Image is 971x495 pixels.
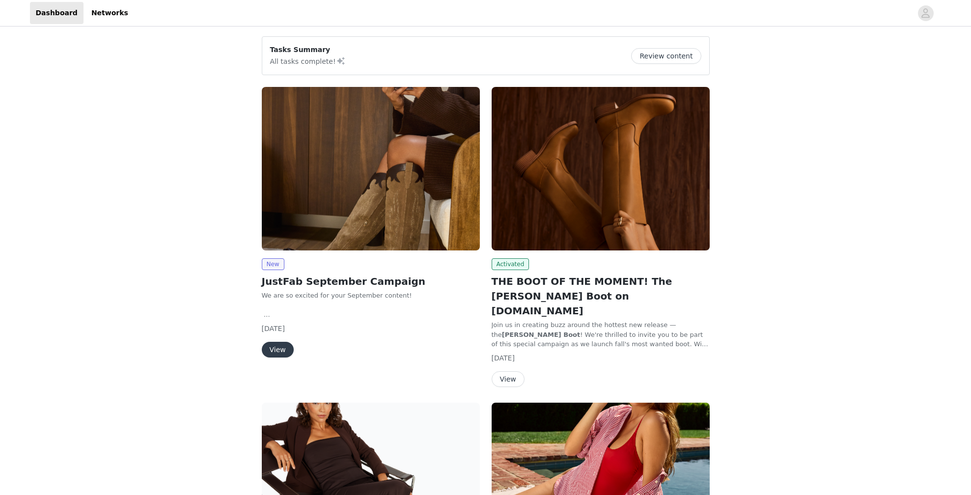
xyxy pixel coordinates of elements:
a: Dashboard [30,2,83,24]
strong: [PERSON_NAME] Boot [502,331,580,338]
img: JustFab [262,87,480,250]
p: Tasks Summary [270,45,346,55]
h2: THE BOOT OF THE MOMENT! The [PERSON_NAME] Boot on [DOMAIN_NAME] [492,274,710,318]
button: View [262,342,294,357]
p: All tasks complete! [270,55,346,67]
h2: JustFab September Campaign [262,274,480,289]
div: avatar [921,5,930,21]
span: New [262,258,284,270]
a: View [492,376,525,383]
a: Networks [85,2,134,24]
button: View [492,371,525,387]
p: We are so excited for your September content! [262,291,480,301]
span: [DATE] [492,354,515,362]
span: Activated [492,258,529,270]
button: Review content [631,48,701,64]
a: View [262,346,294,354]
p: Join us in creating buzz around the hottest new release — the ! We're thrilled to invite you to b... [492,320,710,349]
span: [DATE] [262,325,285,332]
img: JustFab [492,87,710,250]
